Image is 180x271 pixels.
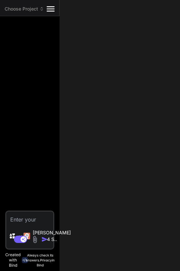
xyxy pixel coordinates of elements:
[5,252,21,268] p: Created with Bind
[5,6,44,12] span: Choose Project
[18,233,23,239] img: Pick Models
[26,253,55,268] p: Always check its answers. in Bind
[23,233,30,239] img: Claude 4 Sonnet
[41,236,48,243] img: icon
[33,229,71,243] p: [PERSON_NAME] 4 S..
[22,257,28,263] img: bind-logo
[40,258,52,262] span: Privacy
[31,236,39,243] img: attachment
